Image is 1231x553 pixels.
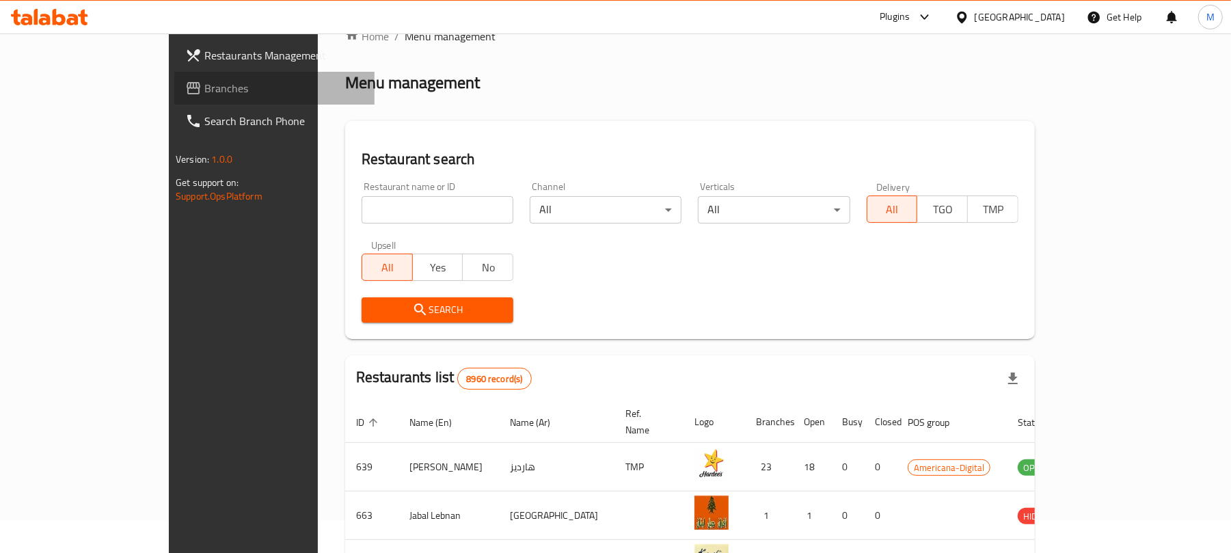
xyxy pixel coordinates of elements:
div: [GEOGRAPHIC_DATA] [975,10,1065,25]
span: Branches [204,80,364,96]
span: Version: [176,150,209,168]
span: ID [356,414,382,431]
div: Plugins [880,9,910,25]
label: Delivery [876,182,910,191]
td: 0 [831,443,864,491]
th: Closed [864,401,897,443]
span: Get support on: [176,174,239,191]
label: Upsell [371,240,396,249]
input: Search for restaurant name or ID.. [362,196,513,224]
a: Branches [174,72,375,105]
td: 1 [793,491,831,540]
td: 0 [864,491,897,540]
th: Open [793,401,831,443]
img: Jabal Lebnan [694,496,729,530]
span: Name (En) [409,414,470,431]
span: Yes [418,258,458,278]
h2: Restaurant search [362,149,1018,170]
span: All [873,200,912,219]
td: هارديز [499,443,614,491]
td: [PERSON_NAME] [398,443,499,491]
span: OPEN [1018,460,1051,476]
span: TMP [973,200,1013,219]
button: Search [362,297,513,323]
td: [GEOGRAPHIC_DATA] [499,491,614,540]
th: Branches [745,401,793,443]
th: Busy [831,401,864,443]
span: Status [1018,414,1062,431]
div: Total records count [457,368,531,390]
td: TMP [614,443,684,491]
div: All [530,196,681,224]
span: Ref. Name [625,405,667,438]
span: HIDDEN [1018,509,1059,524]
h2: Menu management [345,72,480,94]
span: TGO [923,200,962,219]
a: Restaurants Management [174,39,375,72]
nav: breadcrumb [345,28,1035,44]
span: Search [373,301,502,319]
th: Logo [684,401,745,443]
div: OPEN [1018,459,1051,476]
h2: Restaurants list [356,367,532,390]
td: 23 [745,443,793,491]
td: 1 [745,491,793,540]
div: All [698,196,850,224]
td: 0 [864,443,897,491]
span: 1.0.0 [211,150,232,168]
td: 0 [831,491,864,540]
td: Jabal Lebnan [398,491,499,540]
a: Support.OpsPlatform [176,187,262,205]
button: All [362,254,413,281]
span: 8960 record(s) [458,373,530,386]
span: Name (Ar) [510,414,568,431]
div: Export file [997,362,1029,395]
button: No [462,254,513,281]
span: Menu management [405,28,496,44]
img: Hardee's [694,447,729,481]
li: / [394,28,399,44]
button: Yes [412,254,463,281]
span: M [1206,10,1215,25]
span: POS group [908,414,967,431]
span: Restaurants Management [204,47,364,64]
td: 18 [793,443,831,491]
button: All [867,195,918,223]
a: Search Branch Phone [174,105,375,137]
span: No [468,258,508,278]
button: TMP [967,195,1018,223]
span: Search Branch Phone [204,113,364,129]
button: TGO [917,195,968,223]
span: Americana-Digital [908,460,990,476]
span: All [368,258,407,278]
